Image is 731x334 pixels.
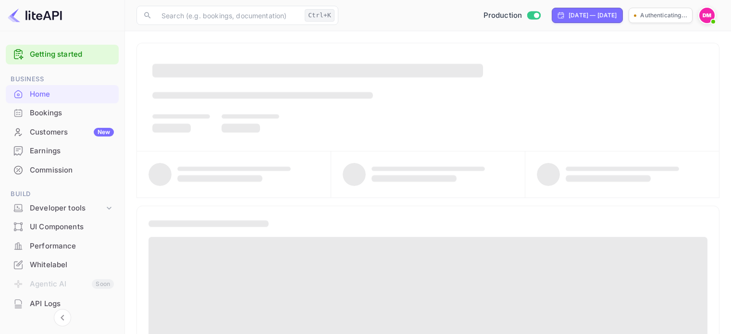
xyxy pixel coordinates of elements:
div: Whitelabel [30,260,114,271]
div: Earnings [30,146,114,157]
div: Click to change the date range period [552,8,623,23]
div: Bookings [30,108,114,119]
a: Home [6,85,119,103]
div: Bookings [6,104,119,123]
a: Performance [6,237,119,255]
a: Commission [6,161,119,179]
img: LiteAPI logo [8,8,62,23]
div: Switch to Sandbox mode [480,10,545,21]
img: Dylan McLean [699,8,715,23]
div: Getting started [6,45,119,64]
div: API Logs [6,295,119,313]
span: Build [6,189,119,199]
button: Collapse navigation [54,309,71,326]
div: Performance [30,241,114,252]
div: UI Components [6,218,119,236]
div: UI Components [30,222,114,233]
a: API Logs [6,295,119,312]
div: CustomersNew [6,123,119,142]
a: Getting started [30,49,114,60]
div: New [94,128,114,136]
a: Earnings [6,142,119,160]
div: Commission [6,161,119,180]
div: Home [6,85,119,104]
div: Home [30,89,114,100]
div: Whitelabel [6,256,119,274]
div: Ctrl+K [305,9,335,22]
a: Bookings [6,104,119,122]
div: API Logs [30,298,114,309]
div: Commission [30,165,114,176]
a: Whitelabel [6,256,119,273]
p: Authenticating... [640,11,687,20]
span: Business [6,74,119,85]
div: [DATE] — [DATE] [569,11,617,20]
a: UI Components [6,218,119,235]
a: CustomersNew [6,123,119,141]
span: Production [483,10,522,21]
div: Developer tools [30,203,104,214]
div: Developer tools [6,200,119,217]
div: Earnings [6,142,119,161]
div: Performance [6,237,119,256]
input: Search (e.g. bookings, documentation) [156,6,301,25]
div: Customers [30,127,114,138]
